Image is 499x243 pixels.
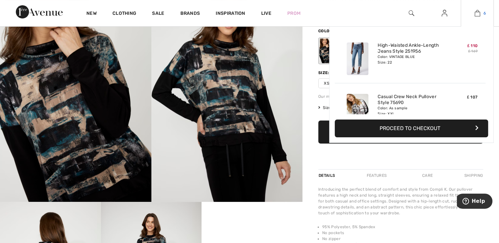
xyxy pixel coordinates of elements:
li: No pockets [322,230,483,236]
div: Color: As sample Size: XXL [378,106,443,116]
div: Introducing the perfect blend of comfort and style from Compli K. Our pullover features a high ne... [318,186,483,216]
img: 1ère Avenue [16,5,63,18]
img: High-Waisted Ankle-Length Jeans Style 251956 [347,42,368,75]
li: 95% Polyester, 5% Spandex [322,224,483,230]
a: Live [261,10,271,17]
span: ₤ 110 [467,43,478,48]
iframe: Opens a widget where you can find more information [457,194,492,210]
a: New [86,11,97,17]
div: Our model is 5'9"/175 cm and wears a size 6. [318,94,483,99]
div: Care [417,170,438,181]
div: As sample [319,39,336,63]
span: Color: [318,29,334,33]
li: No zipper [322,236,483,242]
div: Shipping [463,170,483,181]
a: Casual Crew Neck Pullover Style 75690 [378,94,443,106]
img: My Bag [475,9,480,17]
a: Prom [287,10,300,17]
button: Proceed to Checkout [335,120,488,137]
span: ₤ 107 [467,95,478,99]
a: Brands [180,11,200,17]
div: Color: VINTAGE BLUE Size: 22 [378,54,443,65]
a: Sign In [436,9,452,17]
span: 6 [483,10,486,16]
a: Sale [152,11,164,17]
img: Casual Crew Neck Pullover Style 75690 [347,94,368,126]
div: Size: [318,70,331,76]
img: My Info [442,9,447,17]
span: Size Guide [318,105,343,111]
img: search the website [409,9,414,17]
span: Inspiration [216,11,245,17]
a: 6 [461,9,493,17]
s: ₤ 169 [468,49,478,53]
div: Features [361,170,392,181]
span: XS [318,78,335,88]
a: High-Waisted Ankle-Length Jeans Style 251956 [378,42,443,54]
button: Add to Bag [318,121,483,144]
div: Details [318,170,337,181]
a: Clothing [112,11,136,17]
